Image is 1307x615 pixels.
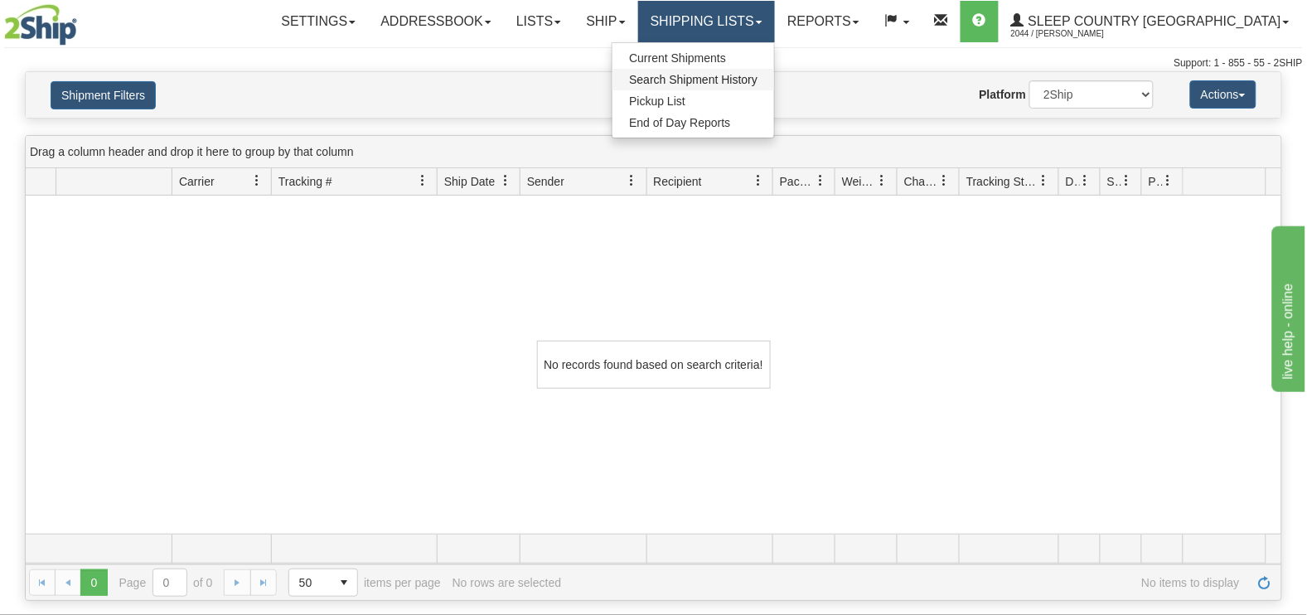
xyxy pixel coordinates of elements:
[491,167,520,195] a: Ship Date filter column settings
[4,4,77,46] img: logo2044.jpg
[1149,173,1163,190] span: Pickup Status
[842,173,877,190] span: Weight
[527,173,564,190] span: Sender
[574,1,637,42] a: Ship
[612,47,774,69] a: Current Shipments
[931,167,959,195] a: Charge filter column settings
[904,173,939,190] span: Charge
[629,51,726,65] span: Current Shipments
[629,73,758,86] span: Search Shipment History
[612,69,774,90] a: Search Shipment History
[1066,173,1080,190] span: Delivery Status
[966,173,1038,190] span: Tracking Status
[504,1,574,42] a: Lists
[331,569,357,596] span: select
[1024,14,1281,28] span: Sleep Country [GEOGRAPHIC_DATA]
[444,173,495,190] span: Ship Date
[618,167,646,195] a: Sender filter column settings
[179,173,215,190] span: Carrier
[869,167,897,195] a: Weight filter column settings
[299,574,321,591] span: 50
[278,173,332,190] span: Tracking #
[1011,26,1135,42] span: 2044 / [PERSON_NAME]
[980,86,1027,103] label: Platform
[612,112,774,133] a: End of Day Reports
[638,1,775,42] a: Shipping lists
[1251,569,1278,596] a: Refresh
[1030,167,1058,195] a: Tracking Status filter column settings
[1269,223,1305,392] iframe: chat widget
[4,56,1303,70] div: Support: 1 - 855 - 55 - 2SHIP
[1190,80,1256,109] button: Actions
[1113,167,1141,195] a: Shipment Issues filter column settings
[243,167,271,195] a: Carrier filter column settings
[775,1,872,42] a: Reports
[409,167,437,195] a: Tracking # filter column settings
[537,341,771,389] div: No records found based on search criteria!
[629,116,730,129] span: End of Day Reports
[780,173,815,190] span: Packages
[573,576,1240,589] span: No items to display
[744,167,772,195] a: Recipient filter column settings
[26,136,1281,168] div: grid grouping header
[999,1,1302,42] a: Sleep Country [GEOGRAPHIC_DATA] 2044 / [PERSON_NAME]
[1107,173,1121,190] span: Shipment Issues
[368,1,504,42] a: Addressbook
[269,1,368,42] a: Settings
[806,167,835,195] a: Packages filter column settings
[51,81,156,109] button: Shipment Filters
[119,569,213,597] span: Page of 0
[453,576,562,589] div: No rows are selected
[1072,167,1100,195] a: Delivery Status filter column settings
[612,90,774,112] a: Pickup List
[12,10,153,30] div: live help - online
[629,94,685,108] span: Pickup List
[654,173,702,190] span: Recipient
[288,569,358,597] span: Page sizes drop down
[80,569,107,596] span: Page 0
[1155,167,1183,195] a: Pickup Status filter column settings
[288,569,441,597] span: items per page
